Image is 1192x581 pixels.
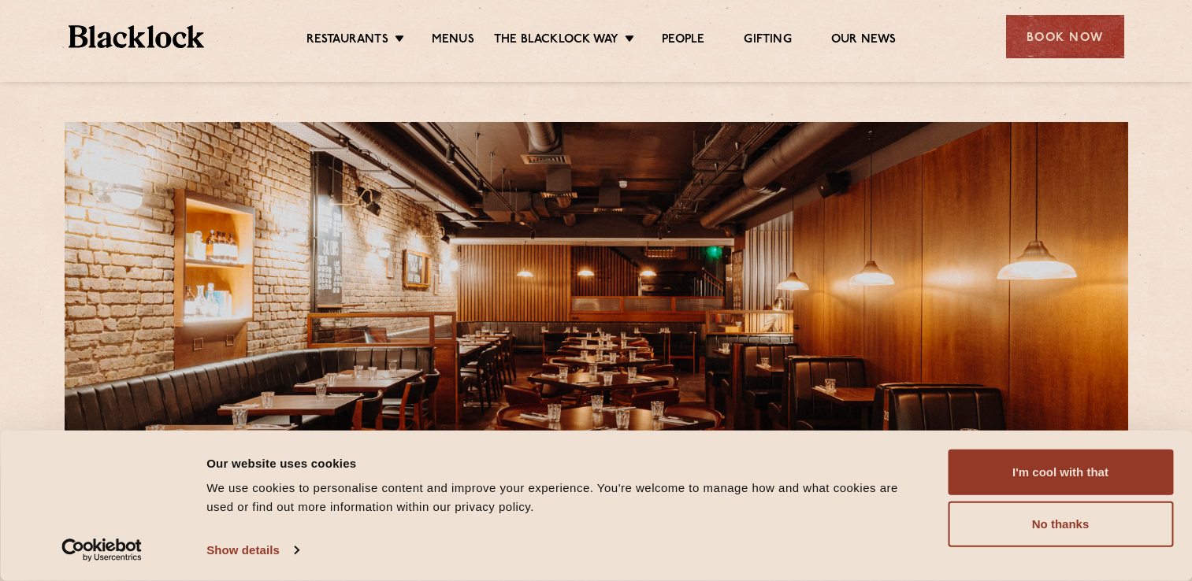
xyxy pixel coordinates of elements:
[662,32,704,50] a: People
[206,538,298,562] a: Show details
[306,32,388,50] a: Restaurants
[831,32,897,50] a: Our News
[494,32,618,50] a: The Blacklock Way
[948,501,1173,547] button: No thanks
[744,32,791,50] a: Gifting
[432,32,474,50] a: Menus
[69,25,205,48] img: BL_Textured_Logo-footer-cropped.svg
[206,453,912,472] div: Our website uses cookies
[948,450,1173,495] button: I'm cool with that
[1006,15,1124,58] div: Book Now
[206,479,912,516] div: We use cookies to personalise content and improve your experience. You're welcome to manage how a...
[33,538,171,562] a: Usercentrics Cookiebot - opens in a new window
